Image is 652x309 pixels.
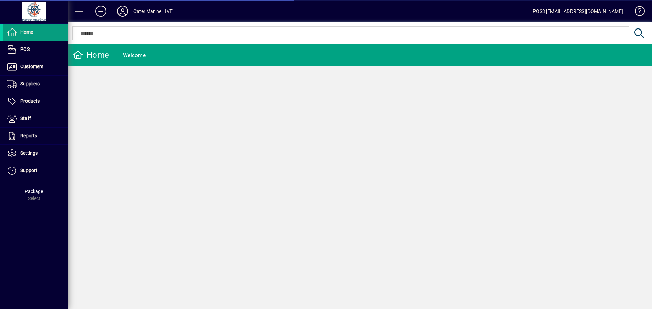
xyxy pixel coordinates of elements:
[630,1,644,23] a: Knowledge Base
[20,98,40,104] span: Products
[20,81,40,86] span: Suppliers
[3,41,68,58] a: POS
[112,5,133,17] button: Profile
[133,6,173,17] div: Cater Marine LIVE
[3,145,68,162] a: Settings
[20,133,37,138] span: Reports
[3,93,68,110] a: Products
[3,58,68,75] a: Customers
[20,168,37,173] span: Support
[90,5,112,17] button: Add
[73,50,109,60] div: Home
[20,116,31,121] span: Staff
[20,150,38,156] span: Settings
[20,64,43,69] span: Customers
[25,189,43,194] span: Package
[3,110,68,127] a: Staff
[20,29,33,35] span: Home
[533,6,623,17] div: POS3 [EMAIL_ADDRESS][DOMAIN_NAME]
[3,128,68,144] a: Reports
[3,76,68,93] a: Suppliers
[3,162,68,179] a: Support
[20,46,30,52] span: POS
[123,50,146,61] div: Welcome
